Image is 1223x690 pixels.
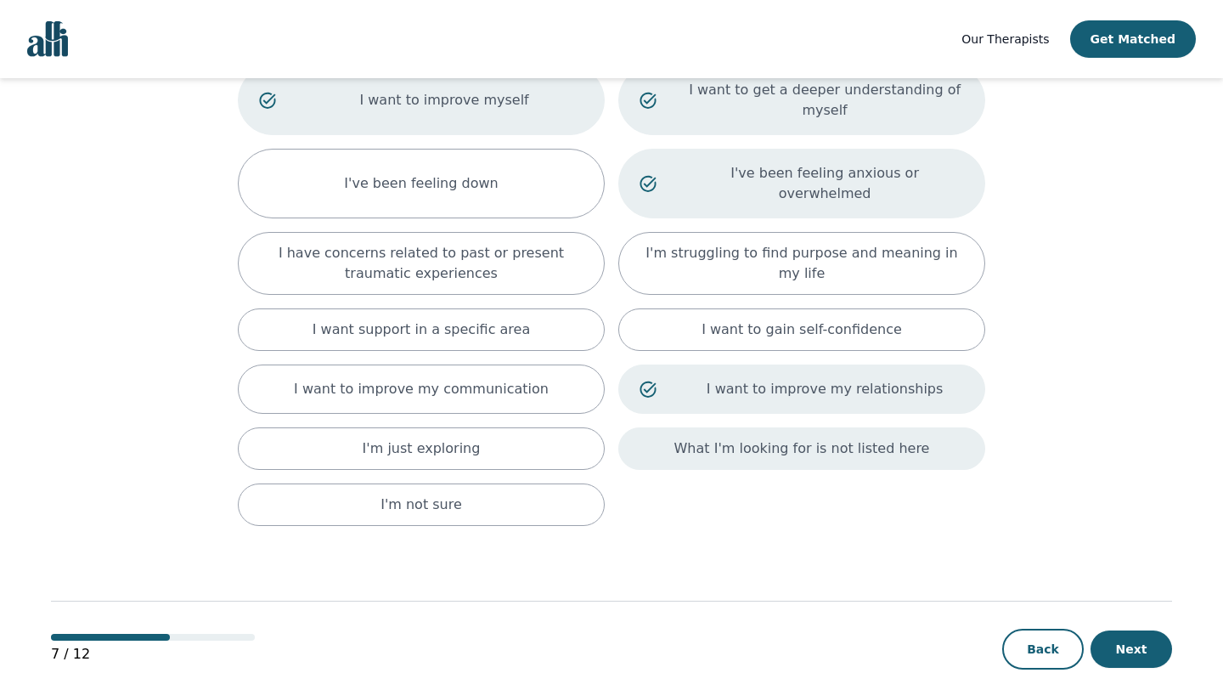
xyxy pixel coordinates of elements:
[685,80,964,121] p: I want to get a deeper understanding of myself
[1091,631,1172,668] button: Next
[294,379,549,399] p: I want to improve my communication
[259,243,583,284] p: I have concerns related to past or present traumatic experiences
[1070,20,1196,58] button: Get Matched
[380,495,462,515] p: I'm not sure
[961,32,1049,46] span: Our Therapists
[51,644,255,665] p: 7 / 12
[27,21,68,57] img: alli logo
[685,379,964,399] p: I want to improve my relationships
[961,29,1049,49] a: Our Therapists
[674,438,930,459] p: What I'm looking for is not listed here
[344,173,498,194] p: I've been feeling down
[685,163,964,204] p: I've been feeling anxious or overwhelmed
[305,90,583,110] p: I want to improve myself
[363,438,481,459] p: I'm just exploring
[702,320,902,340] p: I want to gain self-confidence
[1002,629,1084,670] button: Back
[640,243,964,284] p: I'm struggling to find purpose and meaning in my life
[313,320,531,340] p: I want support in a specific area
